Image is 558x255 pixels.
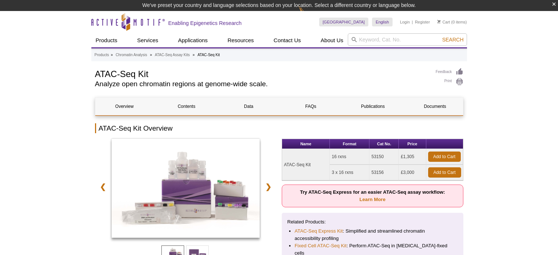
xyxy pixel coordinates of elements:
td: 53150 [369,149,399,165]
th: Name [282,139,330,149]
a: Contents [157,98,216,115]
a: About Us [316,33,348,47]
td: 53156 [369,165,399,181]
img: Your Cart [437,20,441,23]
th: Cat No. [369,139,399,149]
a: Publications [344,98,402,115]
p: Related Products: [287,218,458,226]
a: English [372,18,393,26]
a: ❮ [95,178,111,195]
li: | [412,18,413,26]
a: Chromatin Analysis [116,52,147,58]
a: Fixed Cell ATAC-Seq Kit [295,242,347,249]
span: Search [442,37,463,43]
li: (0 items) [437,18,467,26]
li: » [150,53,152,57]
a: Documents [406,98,464,115]
a: Register [415,19,430,25]
img: Change Here [299,6,318,23]
a: Login [400,19,410,25]
a: Add to Cart [428,167,461,178]
a: ATAC-Seq Assay Kits [155,52,190,58]
a: Contact Us [269,33,305,47]
a: Resources [223,33,258,47]
a: [GEOGRAPHIC_DATA] [319,18,369,26]
h2: ATAC-Seq Kit Overview [95,123,463,133]
strong: Try ATAC-Seq Express for an easier ATAC-Seq assay workflow: [300,189,445,202]
a: ATAC-Seq Kit [112,139,260,240]
a: Applications [174,33,212,47]
a: Data [219,98,278,115]
a: Overview [95,98,154,115]
a: Print [436,78,463,86]
a: Feedback [436,68,463,76]
a: ATAC-Seq Express Kit [295,227,343,235]
h2: Enabling Epigenetics Research [168,20,242,26]
li: ATAC-Seq Kit [197,53,220,57]
td: ATAC-Seq Kit [282,149,330,181]
a: Products [91,33,122,47]
a: FAQs [281,98,340,115]
li: : Simplified and streamlined chromatin accessibility profiling [295,227,451,242]
a: Cart [437,19,450,25]
td: £1,305 [399,149,426,165]
h1: ATAC-Seq Kit [95,68,428,79]
h2: Analyze open chromatin regions at genome-wide scale. [95,81,428,87]
a: Products [95,52,109,58]
th: Price [399,139,426,149]
input: Keyword, Cat. No. [348,33,467,46]
td: 16 rxns [330,149,369,165]
a: Add to Cart [428,152,461,162]
li: » [111,53,113,57]
button: Search [440,36,466,43]
td: 3 x 16 rxns [330,165,369,181]
img: ATAC-Seq Kit [112,139,260,238]
li: » [193,53,195,57]
a: ❯ [260,178,276,195]
a: Services [133,33,163,47]
td: £3,000 [399,165,426,181]
th: Format [330,139,369,149]
a: Learn More [360,197,386,202]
